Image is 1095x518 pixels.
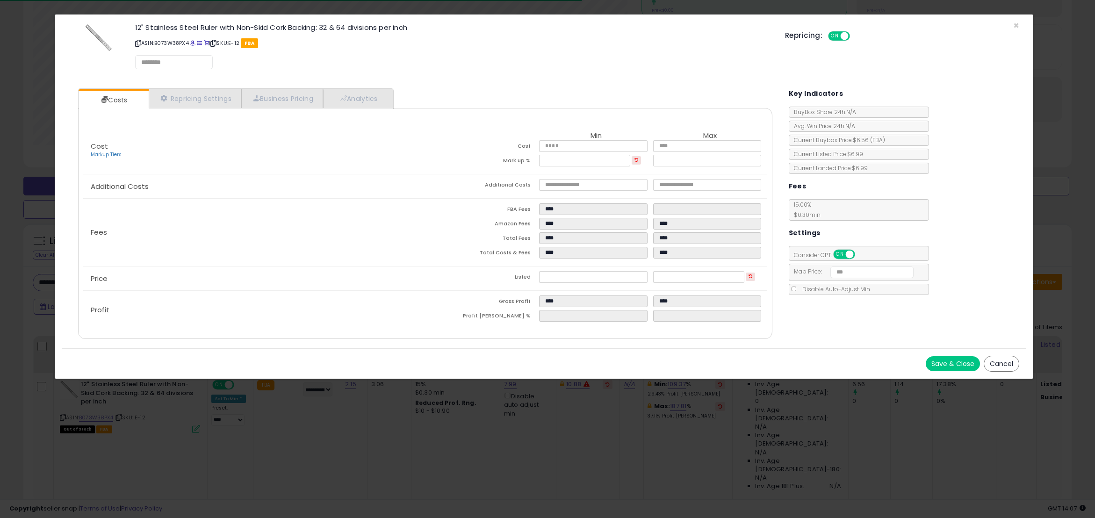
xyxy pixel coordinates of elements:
h5: Fees [789,180,807,192]
a: Business Pricing [241,89,323,108]
span: Map Price: [789,267,914,275]
span: ( FBA ) [870,136,885,144]
span: OFF [853,251,868,259]
span: 15.00 % [789,201,821,219]
span: Consider CPT: [789,251,867,259]
td: Gross Profit [425,295,539,310]
span: ON [829,32,841,40]
td: Mark up % [425,155,539,169]
h5: Key Indicators [789,88,843,100]
span: × [1013,19,1019,32]
a: All offer listings [197,39,202,47]
td: Cost [425,140,539,155]
span: Disable Auto-Adjust Min [798,285,870,293]
span: FBA [241,38,258,48]
td: FBA Fees [425,203,539,218]
span: Current Landed Price: $6.99 [789,164,868,172]
span: $6.56 [853,136,885,144]
h5: Repricing: [785,32,822,39]
p: Fees [83,229,425,236]
button: Cancel [984,356,1019,372]
span: OFF [849,32,864,40]
a: BuyBox page [190,39,195,47]
p: Additional Costs [83,183,425,190]
p: ASIN: B073W38PX4 | SKU: E-12 [135,36,771,50]
td: Listed [425,271,539,286]
span: Current Listed Price: $6.99 [789,150,863,158]
span: $0.30 min [789,211,821,219]
span: Avg. Win Price 24h: N/A [789,122,855,130]
p: Profit [83,306,425,314]
a: Costs [79,91,148,109]
a: Your listing only [204,39,209,47]
button: Save & Close [926,356,980,371]
td: Profit [PERSON_NAME] % [425,310,539,324]
p: Price [83,275,425,282]
td: Amazon Fees [425,218,539,232]
a: Markup Tiers [91,151,122,158]
a: Analytics [323,89,392,108]
span: Current Buybox Price: [789,136,885,144]
h5: Settings [789,227,821,239]
span: ON [834,251,846,259]
th: Max [653,132,767,140]
td: Total Costs & Fees [425,247,539,261]
img: 41SzJ-zStQL._SL60_.jpg [85,24,113,52]
th: Min [539,132,653,140]
span: BuyBox Share 24h: N/A [789,108,856,116]
td: Additional Costs [425,179,539,194]
h3: 12" Stainless Steel Ruler with Non-Skid Cork Backing: 32 & 64 divisions per inch [135,24,771,31]
p: Cost [83,143,425,158]
a: Repricing Settings [149,89,241,108]
td: Total Fees [425,232,539,247]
